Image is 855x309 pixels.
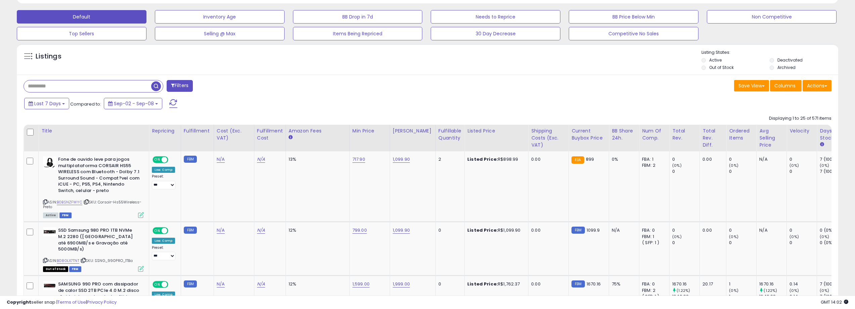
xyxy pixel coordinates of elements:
label: Out of Stock [709,65,734,70]
div: 0 [789,227,817,233]
div: Amazon Fees [289,127,347,134]
span: | SKU: SSNG_990PRO_1TBa [80,258,133,263]
small: (0%) [820,288,829,293]
div: N/A [612,227,634,233]
div: Num of Comp. [642,127,667,142]
div: 12% [289,281,344,287]
label: Deactivated [777,57,803,63]
span: All listings that are currently out of stock and unavailable for purchase on Amazon [43,266,68,272]
div: 0.00 [531,156,563,162]
div: Cost (Exc. VAT) [217,127,251,142]
small: (1.22%) [764,288,777,293]
span: 1670.16 [587,281,601,287]
div: 0 [729,168,756,175]
a: N/A [257,281,265,287]
span: OFF [167,157,178,163]
a: Terms of Use [57,299,86,305]
span: ON [153,228,162,234]
div: 0.00 [531,281,563,287]
button: Competitive No Sales [569,27,698,40]
span: 1099.9 [587,227,600,233]
span: Sep-02 - Sep-08 [114,100,154,107]
div: FBA: 1 [642,156,664,162]
small: (0%) [729,234,738,239]
a: 1,599.00 [352,281,370,287]
span: OFF [167,282,178,287]
div: 0 [438,281,459,287]
div: Shipping Costs (Exc. VAT) [531,127,566,149]
span: FBM [59,213,72,218]
button: Inventory Age [155,10,285,24]
a: B08GLX7TNT [57,258,79,264]
div: 0% [612,156,634,162]
a: 799.00 [352,227,367,234]
div: R$898.99 [467,156,523,162]
a: 1,999.00 [393,281,410,287]
small: (0%) [672,163,682,168]
div: 12% [289,227,344,233]
div: Title [41,127,146,134]
div: 75% [612,281,634,287]
small: (0%) [729,163,738,168]
div: Low. Comp [152,238,175,244]
small: FBM [571,227,585,234]
div: 0 [729,240,756,246]
button: Filters [167,80,193,92]
div: 0 [672,227,699,233]
a: N/A [217,281,225,287]
div: Listed Price [467,127,525,134]
a: 1,099.90 [393,156,410,163]
div: 7 (100%) [820,281,847,287]
div: Fulfillment [184,127,211,134]
div: R$1,099.90 [467,227,523,233]
div: 0.00 [531,227,563,233]
div: Days In Stock [820,127,844,142]
img: 31iNrvsSA3L._SL40_.jpg [43,281,56,290]
div: R$1,762.37 [467,281,523,287]
p: Listing States: [701,49,838,56]
div: Velocity [789,127,814,134]
div: FBA: 0 [642,227,664,233]
div: Preset: [152,174,176,189]
small: (0%) [789,234,799,239]
div: 2 [438,156,459,162]
button: Save View [734,80,769,91]
div: N/A [759,227,781,233]
div: N/A [759,156,781,162]
a: 717.90 [352,156,365,163]
button: Columns [770,80,802,91]
div: 0.00 [702,156,721,162]
div: Fulfillable Quantity [438,127,462,142]
b: Listed Price: [467,156,498,162]
div: 7 (100%) [820,156,847,162]
a: Privacy Policy [87,299,117,305]
span: ON [153,282,162,287]
div: ( SFP: 1 ) [642,240,664,246]
a: B0BSNZFWYC [57,199,82,205]
span: ON [153,157,162,163]
div: FBA: 0 [642,281,664,287]
span: OFF [167,228,178,234]
small: Amazon Fees. [289,134,293,141]
div: 0.00 [702,227,721,233]
button: Actions [803,80,831,91]
div: 0 [672,240,699,246]
a: N/A [217,227,225,234]
small: (0%) [789,288,799,293]
div: 13% [289,156,344,162]
span: 899 [586,156,594,162]
div: 0 (0%) [820,227,847,233]
b: Fone de ouvido leve para jogos multiplataforma CORSAIR HS55 WIRELESS com Bluetooth - Dolby 7.1 Su... [58,156,140,195]
button: Top Sellers [17,27,146,40]
b: SSD Samsung 980 PRO 1TB NVMe M.2 2280 ([GEOGRAPHIC_DATA] até 6900MB/s e Gravação até 5000MB/s) [58,227,140,254]
img: 31i9tsItnhL._SL40_.jpg [43,156,56,170]
div: FBM: 2 [642,287,664,294]
div: 0 [438,227,459,233]
div: 0 (0%) [820,240,847,246]
small: (0%) [729,288,738,293]
span: Columns [774,82,796,89]
div: Min Price [352,127,387,134]
a: N/A [257,227,265,234]
div: 1670.16 [759,281,786,287]
div: Repricing [152,127,178,134]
